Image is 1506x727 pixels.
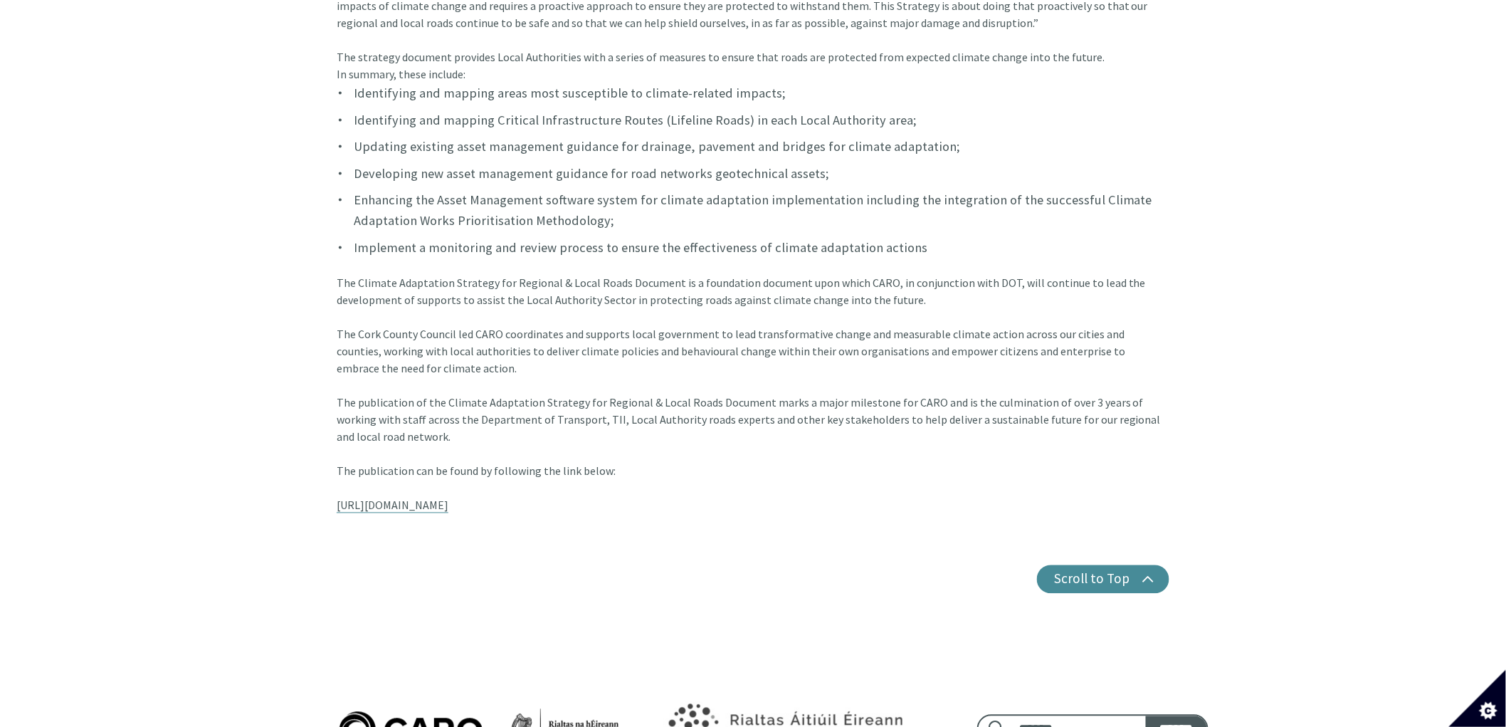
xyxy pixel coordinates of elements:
li: Identifying and mapping Critical Infrastructure Routes (Lifeline Roads) in each Local Authority a... [337,110,1169,130]
button: Set cookie preferences [1449,670,1506,727]
li: Implement a monitoring and review process to ensure the effectiveness of climate adaptation actions [337,237,1169,258]
li: Developing new asset management guidance for road networks geotechnical assets; [337,163,1169,184]
button: Scroll to Top [1037,565,1169,594]
li: Enhancing the Asset Management software system for climate adaptation implementation including th... [337,189,1169,231]
li: Identifying and mapping areas most susceptible to climate-related impacts; [337,83,1169,103]
a: [URL][DOMAIN_NAME] [337,498,448,513]
li: Updating existing asset management guidance for drainage, pavement and bridges for climate adapta... [337,136,1169,157]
